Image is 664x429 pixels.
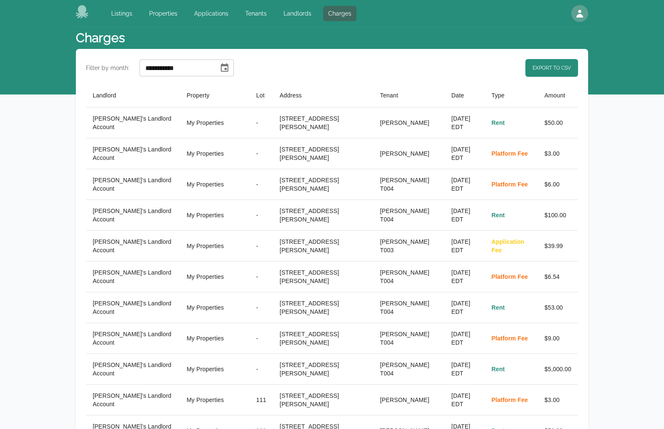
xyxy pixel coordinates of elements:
th: [PERSON_NAME] T004 [373,169,444,200]
span: Platform Fee [491,335,528,342]
th: - [249,292,273,323]
td: $6.54 [538,262,578,292]
th: [PERSON_NAME] [373,385,444,416]
th: - [249,200,273,231]
td: $3.00 [538,385,578,416]
th: [STREET_ADDRESS][PERSON_NAME] [273,262,373,292]
a: Charges [323,6,356,21]
th: [PERSON_NAME]'s Landlord Account [86,169,180,200]
th: [DATE] EDT [444,385,485,416]
th: [STREET_ADDRESS][PERSON_NAME] [273,385,373,416]
th: [PERSON_NAME] T004 [373,200,444,231]
th: My Properties [180,200,249,231]
th: [DATE] EDT [444,292,485,323]
span: Platform Fee [491,397,528,403]
th: [STREET_ADDRESS][PERSON_NAME] [273,108,373,138]
span: Application Fee [491,238,524,254]
th: Type [485,84,538,108]
span: Rent [491,119,505,126]
th: [PERSON_NAME]'s Landlord Account [86,231,180,262]
th: [PERSON_NAME] T004 [373,262,444,292]
th: My Properties [180,354,249,385]
h1: Charges [76,30,125,46]
th: [STREET_ADDRESS][PERSON_NAME] [273,200,373,231]
span: Rent [491,212,505,219]
th: [PERSON_NAME]'s Landlord Account [86,262,180,292]
th: Date [444,84,485,108]
a: Properties [144,6,182,21]
th: - [249,323,273,354]
th: [DATE] EDT [444,231,485,262]
th: [STREET_ADDRESS][PERSON_NAME] [273,292,373,323]
th: Landlord [86,84,180,108]
th: - [249,138,273,169]
a: Export to CSV [525,59,578,77]
th: [STREET_ADDRESS][PERSON_NAME] [273,169,373,200]
td: $6.00 [538,169,578,200]
a: Listings [106,6,137,21]
th: My Properties [180,169,249,200]
th: [PERSON_NAME] T004 [373,292,444,323]
th: [PERSON_NAME] [373,108,444,138]
span: Platform Fee [491,273,528,280]
th: [DATE] EDT [444,138,485,169]
span: Platform Fee [491,150,528,157]
span: Rent [491,366,505,372]
th: - [249,262,273,292]
td: $53.00 [538,292,578,323]
td: $100.00 [538,200,578,231]
th: - [249,169,273,200]
th: - [249,354,273,385]
span: Rent [491,304,505,311]
th: Property [180,84,249,108]
th: [PERSON_NAME]'s Landlord Account [86,108,180,138]
th: Lot [249,84,273,108]
th: [PERSON_NAME]'s Landlord Account [86,385,180,416]
th: [DATE] EDT [444,354,485,385]
td: $50.00 [538,108,578,138]
span: Platform Fee [491,181,528,188]
a: Tenants [240,6,272,21]
th: [DATE] EDT [444,108,485,138]
th: [PERSON_NAME]'s Landlord Account [86,323,180,354]
th: [PERSON_NAME] T003 [373,231,444,262]
th: My Properties [180,262,249,292]
th: [PERSON_NAME] T004 [373,354,444,385]
th: My Properties [180,323,249,354]
a: Landlords [278,6,316,21]
th: [DATE] EDT [444,169,485,200]
th: Address [273,84,373,108]
td: $5,000.00 [538,354,578,385]
th: My Properties [180,108,249,138]
th: [DATE] EDT [444,200,485,231]
th: My Properties [180,138,249,169]
td: $39.99 [538,231,578,262]
th: [PERSON_NAME]'s Landlord Account [86,138,180,169]
th: - [249,108,273,138]
th: Amount [538,84,578,108]
th: [STREET_ADDRESS][PERSON_NAME] [273,323,373,354]
td: $3.00 [538,138,578,169]
th: [STREET_ADDRESS][PERSON_NAME] [273,138,373,169]
td: $9.00 [538,323,578,354]
th: [PERSON_NAME] [373,138,444,169]
th: [DATE] EDT [444,262,485,292]
th: [PERSON_NAME]'s Landlord Account [86,200,180,231]
label: Filter by month: [86,64,129,72]
th: Tenant [373,84,444,108]
a: Applications [189,6,233,21]
th: [STREET_ADDRESS][PERSON_NAME] [273,231,373,262]
th: 111 [249,385,273,416]
th: [PERSON_NAME] T004 [373,323,444,354]
th: My Properties [180,292,249,323]
th: [DATE] EDT [444,323,485,354]
th: My Properties [180,231,249,262]
th: My Properties [180,385,249,416]
th: [PERSON_NAME]'s Landlord Account [86,292,180,323]
th: [PERSON_NAME]'s Landlord Account [86,354,180,385]
th: - [249,231,273,262]
th: [STREET_ADDRESS][PERSON_NAME] [273,354,373,385]
button: Choose date, selected date is Aug 1, 2025 [216,59,233,76]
